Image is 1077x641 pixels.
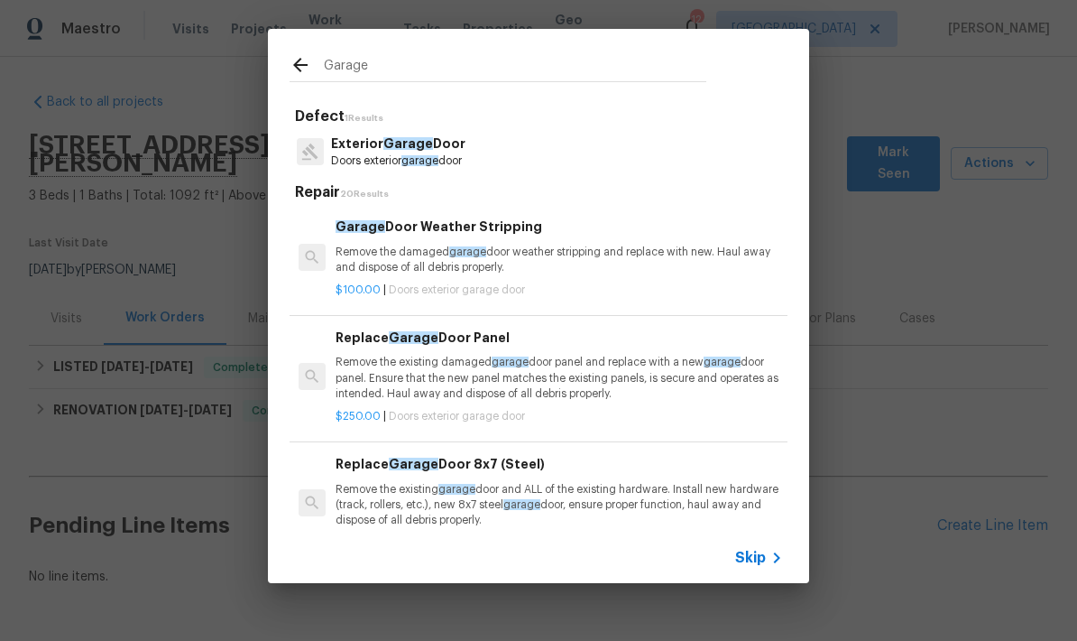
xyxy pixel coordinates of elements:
[340,190,389,199] span: 20 Results
[331,135,465,153] p: Exterior Door
[735,549,766,567] span: Skip
[336,217,783,237] h6: Door Weather Stripping
[389,458,438,470] span: Garage
[492,357,529,367] span: garage
[704,357,741,367] span: garage
[449,246,486,257] span: garage
[383,137,433,150] span: Garage
[389,284,525,295] span: Doors exterior garage door
[336,245,783,275] p: Remove the damaged door weather stripping and replace with new. Haul away and dispose of all debr...
[336,355,783,401] p: Remove the existing damaged door panel and replace with a new door panel. Ensure that the new pan...
[401,155,438,166] span: garage
[336,283,783,298] p: |
[336,284,381,295] span: $100.00
[438,484,475,495] span: garage
[336,409,783,424] p: |
[336,328,783,348] h6: Replace Door Panel
[389,411,525,422] span: Doors exterior garage door
[336,482,783,528] p: Remove the existing door and ALL of the existing hardware. Install new hardware (track, rollers, ...
[503,499,540,510] span: garage
[389,331,438,344] span: Garage
[336,454,783,474] h6: Replace Door 8x7 (Steel)
[345,114,383,123] span: 1 Results
[324,54,706,81] input: Search issues or repairs
[336,220,385,233] span: Garage
[295,183,787,202] h5: Repair
[336,411,381,422] span: $250.00
[295,107,787,126] h5: Defect
[331,153,465,169] p: Doors exterior door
